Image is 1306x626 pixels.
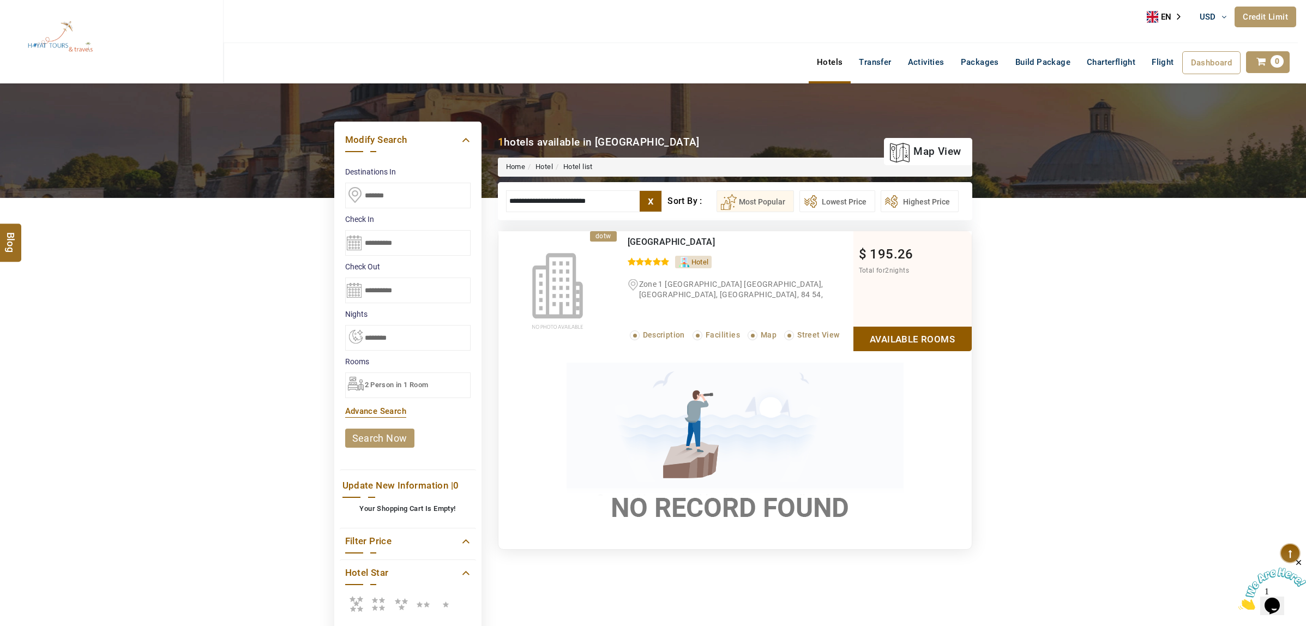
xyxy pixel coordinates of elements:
[345,133,471,147] a: Modify Search
[881,190,959,212] button: Highest Price
[643,330,685,339] span: Description
[900,51,953,73] a: Activities
[853,327,972,351] a: Show Rooms
[345,534,471,549] a: Filter Price
[345,214,471,225] label: Check In
[889,140,961,164] a: map view
[8,1,112,74] img: The Royal Line Holidays
[535,162,553,171] a: Hotel
[345,429,414,448] a: search now
[590,231,617,242] div: dotw
[717,190,794,212] button: Most Popular
[691,258,709,266] span: Hotel
[553,162,593,172] li: Hotel list
[809,51,851,73] a: Hotels
[1152,57,1173,67] span: Flight
[953,51,1007,73] a: Packages
[4,4,9,14] span: 1
[1079,51,1143,73] a: Charterflight
[567,362,904,538] img: norecordfound.gif
[345,309,471,320] label: nights
[859,246,866,262] span: $
[1246,51,1290,73] a: 0
[1143,51,1182,73] a: Flight
[797,330,839,339] span: Street View
[851,51,899,73] a: Transfer
[498,136,504,148] b: 1
[706,330,740,339] span: Facilities
[506,162,526,171] a: Home
[628,280,823,309] span: Zone 1 [GEOGRAPHIC_DATA] [GEOGRAPHIC_DATA], [GEOGRAPHIC_DATA], [GEOGRAPHIC_DATA], 84 54, [GEOGRAP...
[345,261,471,272] label: Check Out
[345,166,471,177] label: Destinations In
[1147,9,1188,25] div: Language
[799,190,875,212] button: Lowest Price
[628,237,808,248] div: Vedana Lagoon Resort and Spa
[870,246,913,262] span: 195.26
[640,191,661,212] label: x
[1235,7,1296,27] a: Credit Limit
[885,267,889,274] span: 2
[4,232,18,241] span: Blog
[1238,558,1306,610] iframe: chat widget
[345,565,471,580] a: Hotel Star
[1147,9,1188,25] aside: Language selected: English
[365,381,429,389] span: 2 Person in 1 Room
[667,190,716,212] div: Sort By :
[359,504,455,513] b: Your Shopping Cart Is Empty!
[1200,12,1216,22] span: USD
[1191,58,1232,68] span: Dashboard
[453,480,459,491] span: 0
[1007,51,1079,73] a: Build Package
[761,330,777,339] span: Map
[628,237,715,247] a: [GEOGRAPHIC_DATA]
[1087,57,1135,67] span: Charterflight
[859,267,909,274] span: Total for nights
[345,356,471,367] label: Rooms
[498,135,700,149] div: hotels available in [GEOGRAPHIC_DATA]
[1147,9,1188,25] a: EN
[498,231,617,351] img: noimage.jpg
[1271,55,1284,68] span: 0
[342,478,473,493] a: Update New Information |0
[345,406,407,416] a: Advance Search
